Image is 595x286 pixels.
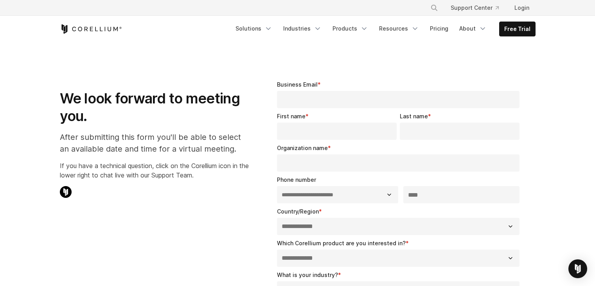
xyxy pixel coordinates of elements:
[328,22,373,36] a: Products
[400,113,428,119] span: Last name
[277,145,328,151] span: Organization name
[60,24,122,34] a: Corellium Home
[277,113,306,119] span: First name
[277,272,338,278] span: What is your industry?
[374,22,424,36] a: Resources
[60,90,249,125] h1: We look forward to meeting you.
[425,22,453,36] a: Pricing
[427,1,441,15] button: Search
[277,208,319,215] span: Country/Region
[508,1,536,15] a: Login
[231,22,536,36] div: Navigation Menu
[279,22,326,36] a: Industries
[60,131,249,155] p: After submitting this form you'll be able to select an available date and time for a virtual meet...
[444,1,505,15] a: Support Center
[277,240,406,246] span: Which Corellium product are you interested in?
[277,81,318,88] span: Business Email
[231,22,277,36] a: Solutions
[455,22,491,36] a: About
[421,1,536,15] div: Navigation Menu
[500,22,535,36] a: Free Trial
[60,186,72,198] img: Corellium Chat Icon
[277,176,316,183] span: Phone number
[60,161,249,180] p: If you have a technical question, click on the Corellium icon in the lower right to chat live wit...
[568,259,587,278] div: Open Intercom Messenger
